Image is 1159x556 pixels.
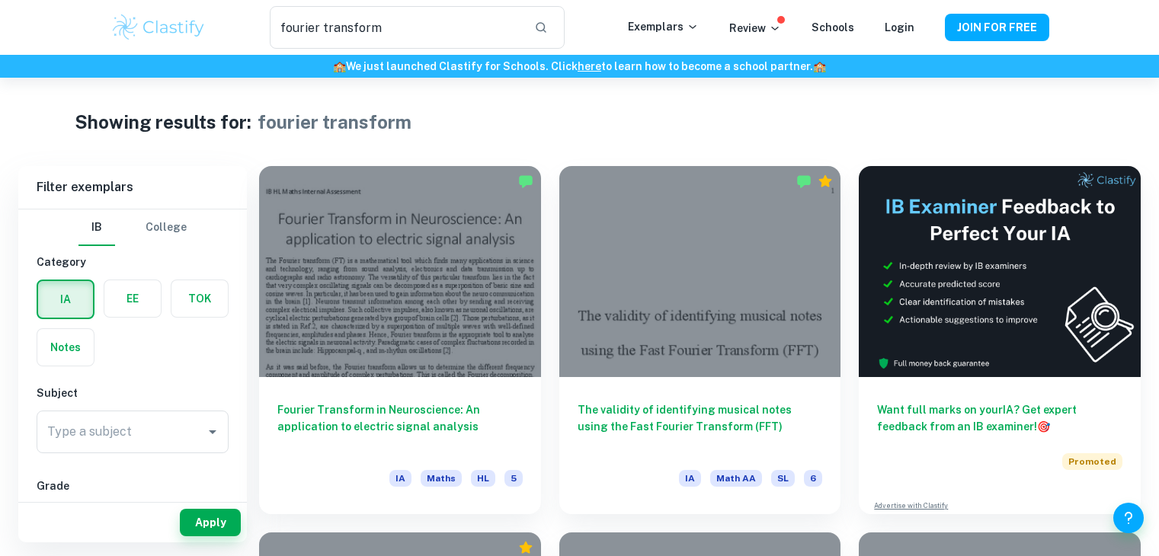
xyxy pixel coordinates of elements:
span: Maths [421,470,462,487]
span: 🏫 [813,60,826,72]
button: IB [78,209,115,246]
div: Premium [818,174,833,189]
a: here [578,60,601,72]
button: JOIN FOR FREE [945,14,1049,41]
span: Promoted [1062,453,1122,470]
button: IA [38,281,93,318]
p: Review [729,20,781,37]
span: 6 [804,470,822,487]
img: Marked [796,174,812,189]
button: Notes [37,329,94,366]
span: 🏫 [333,60,346,72]
h6: Subject [37,385,229,401]
button: Help and Feedback [1113,503,1144,533]
span: Math AA [710,470,762,487]
a: Login [885,21,914,34]
h1: Showing results for: [75,108,251,136]
span: IA [389,470,411,487]
span: 🎯 [1037,420,1050,433]
div: Filter type choice [78,209,187,246]
a: Want full marks on yourIA? Get expert feedback from an IB examiner!PromotedAdvertise with Clastify [859,166,1141,514]
button: EE [104,280,161,317]
h6: We just launched Clastify for Schools. Click to learn how to become a school partner. [3,58,1156,75]
button: TOK [171,280,228,317]
input: Search for any exemplars... [270,6,521,49]
a: Schools [812,21,854,34]
img: Marked [518,174,533,189]
span: 5 [504,470,523,487]
button: College [146,209,187,246]
img: Clastify logo [110,12,207,43]
h6: Fourier Transform in Neuroscience: An application to electric signal analysis [277,401,523,452]
button: Open [202,421,223,443]
h6: The validity of identifying musical notes using the Fast Fourier Transform (FFT) [578,401,823,452]
span: SL [771,470,795,487]
h6: Filter exemplars [18,166,247,209]
h6: Category [37,254,229,270]
button: Apply [180,509,241,536]
h6: Want full marks on your IA ? Get expert feedback from an IB examiner! [877,401,1122,435]
span: IA [679,470,701,487]
a: Advertise with Clastify [874,500,948,511]
a: The validity of identifying musical notes using the Fast Fourier Transform (FFT)IAMath AASL6 [559,166,841,514]
img: Thumbnail [859,166,1141,377]
a: Fourier Transform in Neuroscience: An application to electric signal analysisIAMathsHL5 [259,166,541,514]
h1: fourier transform [258,108,411,136]
span: HL [471,470,495,487]
div: Premium [518,540,533,555]
h6: Grade [37,478,229,494]
p: Exemplars [628,18,699,35]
